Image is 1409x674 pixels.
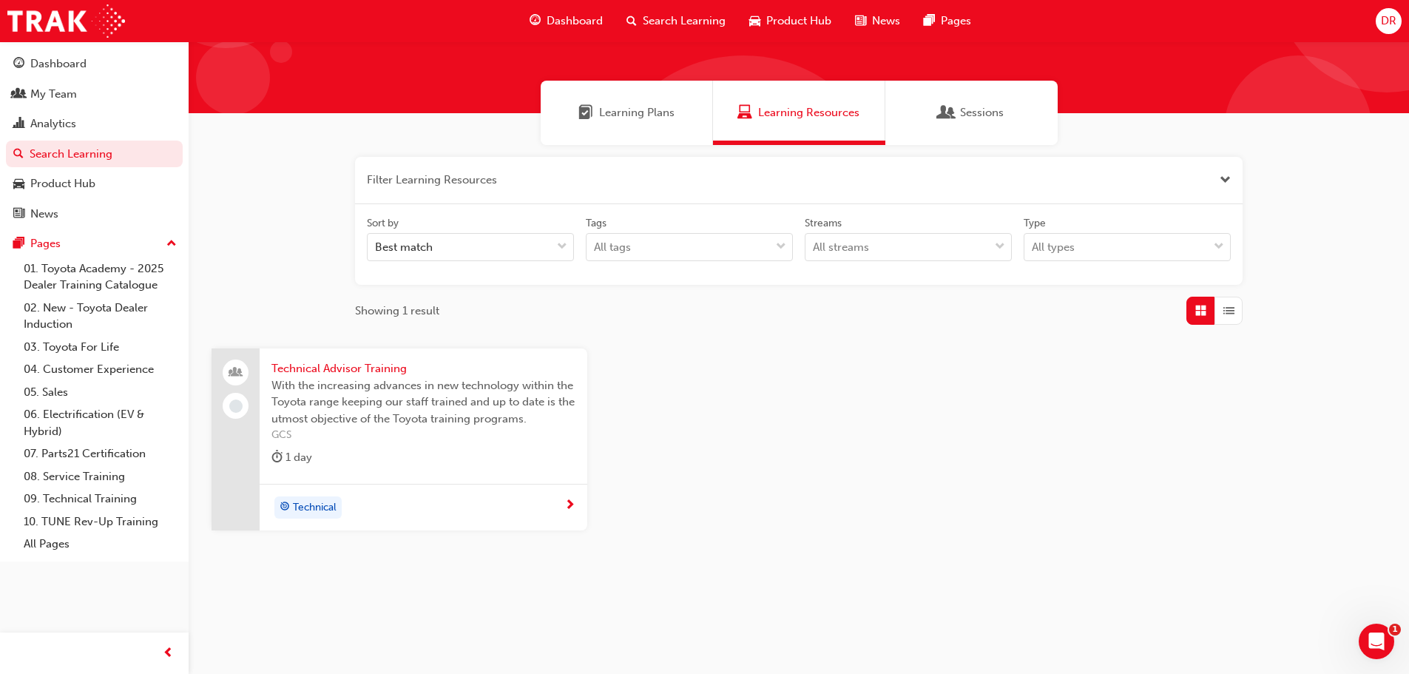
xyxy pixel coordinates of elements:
span: Learning Resources [737,104,752,121]
a: 10. TUNE Rev-Up Training [18,510,183,533]
label: tagOptions [586,216,793,262]
span: Sessions [960,104,1004,121]
div: My Team [30,86,77,103]
div: Best match [375,239,433,256]
span: people-icon [13,88,24,101]
span: pages-icon [13,237,24,251]
a: Search Learning [6,141,183,168]
div: Tags [586,216,606,231]
a: 03. Toyota For Life [18,336,183,359]
a: Learning ResourcesLearning Resources [713,81,885,145]
span: With the increasing advances in new technology within the Toyota range keeping our staff trained ... [271,377,575,428]
button: DashboardMy TeamAnalyticsSearch LearningProduct HubNews [6,47,183,230]
span: Technical Advisor Training [271,360,575,377]
span: Learning Plans [578,104,593,121]
div: News [30,206,58,223]
div: Type [1024,216,1046,231]
span: Showing 1 result [355,303,439,320]
div: Dashboard [30,55,87,73]
a: search-iconSearch Learning [615,6,737,36]
a: 06. Electrification (EV & Hybrid) [18,403,183,442]
span: duration-icon [271,448,283,467]
span: prev-icon [163,644,174,663]
button: Pages [6,230,183,257]
span: people-icon [231,363,241,383]
span: search-icon [626,12,637,30]
span: down-icon [995,237,1005,257]
div: All types [1032,239,1075,256]
a: guage-iconDashboard [518,6,615,36]
div: Sort by [367,216,399,231]
span: next-icon [564,499,575,513]
div: Analytics [30,115,76,132]
span: search-icon [13,148,24,161]
div: Pages [30,235,61,252]
iframe: Intercom live chat [1359,624,1394,659]
button: DR [1376,8,1402,34]
a: pages-iconPages [912,6,983,36]
a: 07. Parts21 Certification [18,442,183,465]
span: guage-icon [530,12,541,30]
span: Technical [293,499,337,516]
span: guage-icon [13,58,24,71]
a: 09. Technical Training [18,488,183,510]
span: news-icon [13,208,24,221]
div: All tags [594,239,631,256]
span: car-icon [749,12,760,30]
a: 04. Customer Experience [18,358,183,381]
a: SessionsSessions [885,81,1058,145]
a: 01. Toyota Academy - 2025 Dealer Training Catalogue [18,257,183,297]
a: News [6,200,183,228]
button: Close the filter [1220,172,1231,189]
span: chart-icon [13,118,24,131]
div: All streams [813,239,869,256]
span: DR [1381,13,1396,30]
span: Grid [1195,303,1206,320]
a: car-iconProduct Hub [737,6,843,36]
span: news-icon [855,12,866,30]
span: List [1223,303,1234,320]
span: down-icon [776,237,786,257]
div: Product Hub [30,175,95,192]
a: news-iconNews [843,6,912,36]
div: 1 day [271,448,312,467]
img: Trak [7,4,125,38]
a: 02. New - Toyota Dealer Induction [18,297,183,336]
span: Sessions [939,104,954,121]
span: Dashboard [547,13,603,30]
span: GCS [271,427,575,444]
span: up-icon [166,235,177,254]
span: down-icon [557,237,567,257]
span: Product Hub [766,13,831,30]
span: down-icon [1214,237,1224,257]
span: News [872,13,900,30]
a: Learning PlansLearning Plans [541,81,713,145]
span: Learning Resources [758,104,859,121]
a: My Team [6,81,183,108]
span: learningRecordVerb_NONE-icon [229,400,243,413]
a: Product Hub [6,170,183,198]
span: Search Learning [643,13,726,30]
a: Technical Advisor TrainingWith the increasing advances in new technology within the Toyota range ... [212,348,587,530]
a: 05. Sales [18,381,183,404]
span: target-icon [280,498,290,517]
a: 08. Service Training [18,465,183,488]
span: car-icon [13,178,24,191]
span: Pages [941,13,971,30]
span: pages-icon [924,12,935,30]
span: 1 [1389,624,1401,636]
a: Analytics [6,110,183,138]
span: Learning Plans [599,104,675,121]
a: Dashboard [6,50,183,78]
a: All Pages [18,533,183,556]
div: Streams [805,216,842,231]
